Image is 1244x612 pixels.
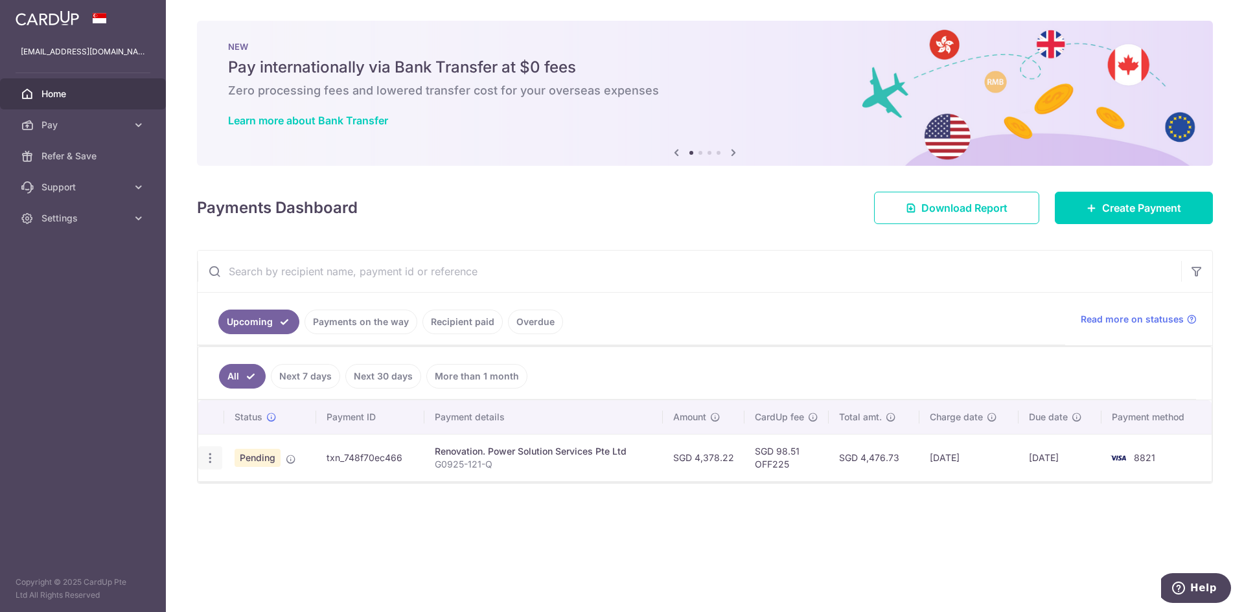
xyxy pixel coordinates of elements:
[919,434,1018,481] td: [DATE]
[1101,400,1212,434] th: Payment method
[874,192,1039,224] a: Download Report
[422,310,503,334] a: Recipient paid
[1029,411,1068,424] span: Due date
[197,196,358,220] h4: Payments Dashboard
[228,41,1182,52] p: NEW
[41,150,127,163] span: Refer & Save
[829,434,919,481] td: SGD 4,476.73
[345,364,421,389] a: Next 30 days
[508,310,563,334] a: Overdue
[197,21,1213,166] img: Bank transfer banner
[305,310,417,334] a: Payments on the way
[41,212,127,225] span: Settings
[316,400,424,434] th: Payment ID
[228,114,388,127] a: Learn more about Bank Transfer
[1019,434,1101,481] td: [DATE]
[41,181,127,194] span: Support
[16,10,79,26] img: CardUp
[271,364,340,389] a: Next 7 days
[316,434,424,481] td: txn_748f70ec466
[228,57,1182,78] h5: Pay internationally via Bank Transfer at $0 fees
[235,449,281,467] span: Pending
[426,364,527,389] a: More than 1 month
[1134,452,1155,463] span: 8821
[1081,313,1197,326] a: Read more on statuses
[198,251,1181,292] input: Search by recipient name, payment id or reference
[673,411,706,424] span: Amount
[755,411,804,424] span: CardUp fee
[218,310,299,334] a: Upcoming
[1161,573,1231,606] iframe: Opens a widget where you can find more information
[424,400,663,434] th: Payment details
[435,445,652,458] div: Renovation. Power Solution Services Pte Ltd
[41,119,127,131] span: Pay
[1055,192,1213,224] a: Create Payment
[839,411,882,424] span: Total amt.
[41,87,127,100] span: Home
[921,200,1008,216] span: Download Report
[228,83,1182,98] h6: Zero processing fees and lowered transfer cost for your overseas expenses
[435,458,652,471] p: G0925-121-Q
[663,434,744,481] td: SGD 4,378.22
[930,411,983,424] span: Charge date
[1102,200,1181,216] span: Create Payment
[219,364,266,389] a: All
[744,434,829,481] td: SGD 98.51 OFF225
[235,411,262,424] span: Status
[1081,313,1184,326] span: Read more on statuses
[21,45,145,58] p: [EMAIL_ADDRESS][DOMAIN_NAME]
[1105,450,1131,466] img: Bank Card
